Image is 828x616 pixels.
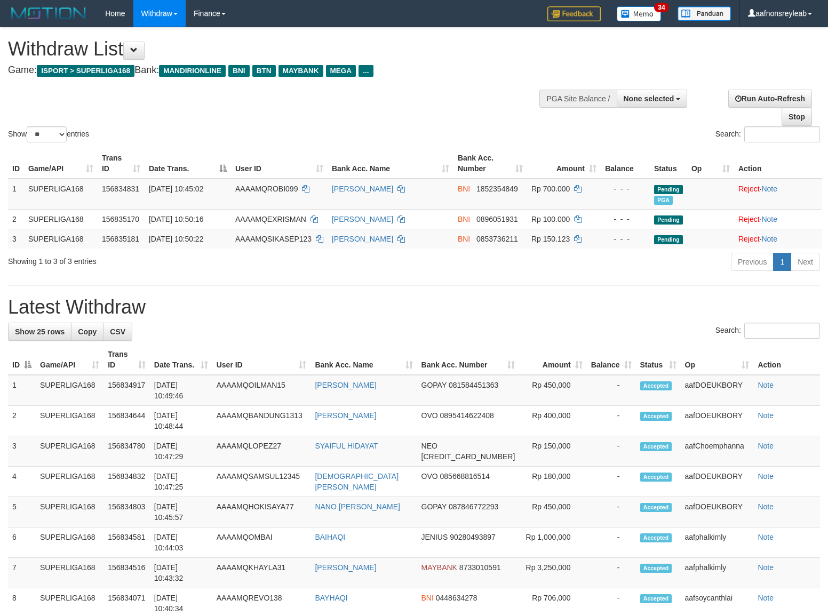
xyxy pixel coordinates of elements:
td: Rp 3,250,000 [519,558,586,588]
a: [PERSON_NAME] [332,215,393,223]
th: Balance [601,148,650,179]
td: 6 [8,527,36,558]
th: Action [753,345,820,375]
td: Rp 400,000 [519,406,586,436]
th: User ID: activate to sort column ascending [231,148,328,179]
a: Reject [738,215,760,223]
span: [DATE] 10:50:16 [149,215,203,223]
span: ... [359,65,373,77]
td: 7 [8,558,36,588]
a: [PERSON_NAME] [332,185,393,193]
a: Previous [731,253,774,271]
a: [PERSON_NAME] [315,563,376,572]
span: 156835170 [102,215,139,223]
td: [DATE] 10:47:29 [150,436,212,467]
td: aafphalkimly [681,527,754,558]
span: 156834831 [102,185,139,193]
span: JENIUS [421,533,448,541]
span: BNI [458,185,470,193]
span: Copy 085668816514 to clipboard [440,472,490,481]
td: SUPERLIGA168 [36,375,103,406]
th: Balance: activate to sort column ascending [587,345,636,375]
td: 156834803 [103,497,150,527]
a: Show 25 rows [8,323,71,341]
td: SUPERLIGA168 [36,527,103,558]
a: Note [761,215,777,223]
td: [DATE] 10:44:03 [150,527,212,558]
th: Bank Acc. Number: activate to sort column ascending [417,345,520,375]
th: Game/API: activate to sort column ascending [24,148,98,179]
span: Rp 100.000 [531,215,570,223]
td: AAAAMQBANDUNG1313 [212,406,311,436]
span: Rp 150.123 [531,235,570,243]
a: Note [761,235,777,243]
td: 2 [8,406,36,436]
td: - [587,406,636,436]
a: Note [758,411,774,420]
td: SUPERLIGA168 [36,467,103,497]
h1: Latest Withdraw [8,297,820,318]
span: OVO [421,472,438,481]
span: 34 [654,3,668,12]
td: AAAAMQHOKISAYA77 [212,497,311,527]
span: Accepted [640,442,672,451]
td: aafDOEUKBORY [681,497,754,527]
td: Rp 150,000 [519,436,586,467]
a: Note [761,185,777,193]
td: Rp 1,000,000 [519,527,586,558]
th: ID: activate to sort column descending [8,345,36,375]
span: Accepted [640,503,672,512]
span: AAAAMQROBI099 [235,185,298,193]
td: 156834832 [103,467,150,497]
th: Bank Acc. Name: activate to sort column ascending [310,345,417,375]
a: Note [758,442,774,450]
th: Date Trans.: activate to sort column ascending [150,345,212,375]
td: - [587,558,636,588]
span: MEGA [326,65,356,77]
td: [DATE] 10:43:32 [150,558,212,588]
span: Copy 0448634278 to clipboard [436,594,477,602]
a: BAYHAQI [315,594,347,602]
th: Op: activate to sort column ascending [687,148,734,179]
span: MAYBANK [278,65,323,77]
a: CSV [103,323,132,341]
td: AAAAMQLOPEZ27 [212,436,311,467]
span: Copy 0896051931 to clipboard [476,215,518,223]
td: · [734,179,822,210]
input: Search: [744,323,820,339]
td: aafDOEUKBORY [681,467,754,497]
img: Button%20Memo.svg [617,6,662,21]
span: Pending [654,185,683,194]
span: GOPAY [421,502,447,511]
td: [DATE] 10:49:46 [150,375,212,406]
td: SUPERLIGA168 [36,497,103,527]
td: 3 [8,229,24,249]
td: AAAAMQOMBAI [212,527,311,558]
span: [DATE] 10:50:22 [149,235,203,243]
span: AAAAMQSIKASEP123 [235,235,312,243]
a: Note [758,533,774,541]
td: 2 [8,209,24,229]
div: - - - [605,214,646,225]
span: Accepted [640,381,672,390]
td: Rp 450,000 [519,497,586,527]
input: Search: [744,126,820,142]
span: NEO [421,442,437,450]
a: Stop [782,108,812,126]
a: [DEMOGRAPHIC_DATA][PERSON_NAME] [315,472,399,491]
span: Accepted [640,564,672,573]
span: Accepted [640,533,672,542]
th: Date Trans.: activate to sort column descending [145,148,231,179]
a: [PERSON_NAME] [315,411,376,420]
th: Status [650,148,687,179]
td: · [734,209,822,229]
th: Trans ID: activate to sort column ascending [103,345,150,375]
td: - [587,497,636,527]
td: aafDOEUKBORY [681,406,754,436]
a: Copy [71,323,103,341]
th: Status: activate to sort column ascending [636,345,681,375]
span: Copy [78,327,97,336]
td: 156834780 [103,436,150,467]
td: 1 [8,179,24,210]
span: Accepted [640,473,672,482]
